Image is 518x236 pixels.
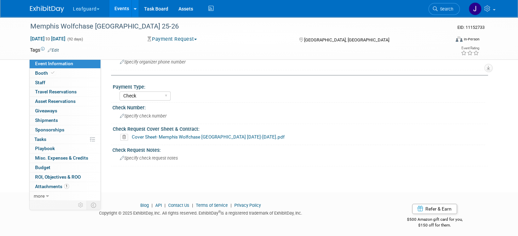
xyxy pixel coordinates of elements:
[35,155,88,161] span: Misc. Expenses & Credits
[35,98,76,104] span: Asset Reservations
[35,146,55,151] span: Playbook
[113,124,485,132] div: Check Request Cover Sheet & Contract:
[35,184,69,189] span: Attachments
[30,135,100,144] a: Tasks
[30,163,100,172] a: Budget
[35,117,58,123] span: Shipments
[190,203,195,208] span: |
[45,36,51,41] span: to
[461,47,479,50] div: Event Rating
[155,203,162,208] a: API
[30,116,100,125] a: Shipments
[120,156,178,161] span: Specify check request notes
[30,192,100,201] a: more
[30,182,100,191] a: Attachments1
[140,203,149,208] a: Blog
[30,59,100,68] a: Event Information
[229,203,233,208] span: |
[168,203,189,208] a: Contact Us
[428,3,460,15] a: Search
[30,173,100,182] a: ROI, Objectives & ROO
[64,184,69,189] span: 1
[234,203,261,208] a: Privacy Policy
[120,113,167,119] span: Specify check number
[381,222,488,228] div: $150 off for them.
[30,106,100,115] a: Giveaways
[438,6,453,12] span: Search
[469,2,482,15] img: Jonathan Zargo
[145,36,200,43] button: Payment Request
[35,61,73,66] span: Event Information
[113,82,485,90] div: Payment Type:
[30,36,66,42] span: [DATE] [DATE]
[35,127,64,132] span: Sponsorships
[51,71,54,75] i: Booth reservation complete
[464,37,480,42] div: In-Person
[150,203,154,208] span: |
[30,87,100,96] a: Travel Reservations
[163,203,167,208] span: |
[120,59,186,65] span: Specify organizer phone number
[456,36,462,42] img: Format-Inperson.png
[218,210,221,214] sup: ®
[30,97,100,106] a: Asset Reservations
[120,135,131,140] a: Delete attachment?
[87,201,101,210] td: Toggle Event Tabs
[35,165,50,170] span: Budget
[28,20,441,33] div: Memphis Wolfchase [GEOGRAPHIC_DATA] 25-26
[413,35,480,46] div: Event Format
[35,70,56,76] span: Booth
[35,89,77,94] span: Travel Reservations
[304,37,389,42] span: [GEOGRAPHIC_DATA], [GEOGRAPHIC_DATA]
[132,134,285,140] a: Cover Sheet- Memphis Wolfchase [GEOGRAPHIC_DATA] [DATE]-[DATE].pdf
[196,203,228,208] a: Terms of Service
[48,48,59,53] a: Edit
[34,193,45,199] span: more
[35,80,45,85] span: Staff
[457,25,485,30] span: Event ID: 11152733
[35,108,57,113] span: Giveaways
[112,103,488,111] div: Check Number:
[381,212,488,228] div: $500 Amazon gift card for you,
[30,208,371,216] div: Copyright © 2025 ExhibitDay, Inc. All rights reserved. ExhibitDay is a registered trademark of Ex...
[30,144,100,153] a: Playbook
[30,78,100,87] a: Staff
[30,125,100,134] a: Sponsorships
[30,69,100,78] a: Booth
[112,145,488,153] div: Check Request Notes:
[30,6,64,13] img: ExhibitDay
[67,37,83,41] span: (92 days)
[412,204,457,214] a: Refer & Earn
[30,153,100,163] a: Misc. Expenses & Credits
[34,137,46,142] span: Tasks
[35,174,81,180] span: ROI, Objectives & ROO
[30,47,59,53] td: Tags
[75,201,87,210] td: Personalize Event Tab Strip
